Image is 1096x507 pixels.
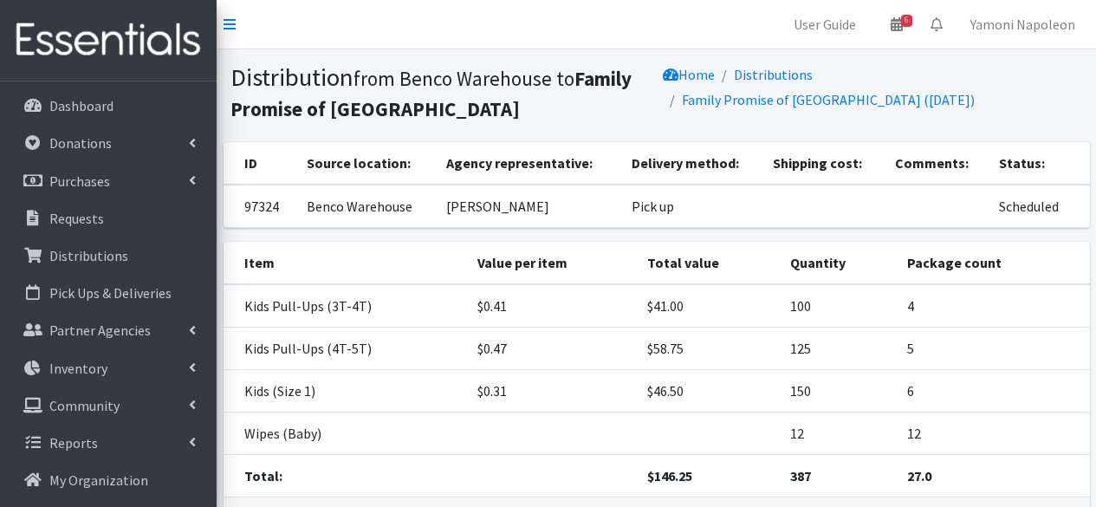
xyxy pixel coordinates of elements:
[7,276,210,310] a: Pick Ups & Deliveries
[7,463,210,497] a: My Organization
[7,426,210,460] a: Reports
[230,66,632,121] b: Family Promise of [GEOGRAPHIC_DATA]
[296,185,437,228] td: Benco Warehouse
[682,91,975,108] a: Family Promise of [GEOGRAPHIC_DATA] ([DATE])
[436,185,620,228] td: [PERSON_NAME]
[230,62,651,122] h1: Distribution
[224,142,296,185] th: ID
[989,142,1089,185] th: Status:
[436,142,620,185] th: Agency representative:
[7,11,210,69] img: HumanEssentials
[897,328,1090,370] td: 5
[897,284,1090,328] td: 4
[901,15,912,27] span: 6
[637,328,779,370] td: $58.75
[296,142,437,185] th: Source location:
[7,388,210,423] a: Community
[780,284,897,328] td: 100
[7,126,210,160] a: Donations
[49,434,98,452] p: Reports
[897,370,1090,413] td: 6
[224,370,467,413] td: Kids (Size 1)
[780,370,897,413] td: 150
[897,413,1090,455] td: 12
[230,66,632,121] small: from Benco Warehouse to
[780,242,897,284] th: Quantity
[467,328,638,370] td: $0.47
[224,284,467,328] td: Kids Pull-Ups (3T-4T)
[957,7,1089,42] a: Yamoni Napoleon
[49,322,151,339] p: Partner Agencies
[780,328,897,370] td: 125
[663,66,715,83] a: Home
[49,172,110,190] p: Purchases
[7,313,210,348] a: Partner Agencies
[989,185,1089,228] td: Scheduled
[49,397,120,414] p: Community
[907,467,931,484] strong: 27.0
[467,284,638,328] td: $0.41
[7,351,210,386] a: Inventory
[637,370,779,413] td: $46.50
[621,142,763,185] th: Delivery method:
[762,142,884,185] th: Shipping cost:
[49,471,148,489] p: My Organization
[621,185,763,228] td: Pick up
[49,210,104,227] p: Requests
[734,66,813,83] a: Distributions
[49,247,128,264] p: Distributions
[877,7,917,42] a: 6
[49,360,107,377] p: Inventory
[637,242,779,284] th: Total value
[647,467,692,484] strong: $146.25
[49,284,172,302] p: Pick Ups & Deliveries
[7,201,210,236] a: Requests
[7,88,210,123] a: Dashboard
[885,142,989,185] th: Comments:
[224,328,467,370] td: Kids Pull-Ups (4T-5T)
[224,185,296,228] td: 97324
[467,370,638,413] td: $0.31
[7,164,210,198] a: Purchases
[780,413,897,455] td: 12
[244,467,282,484] strong: Total:
[49,134,112,152] p: Donations
[467,242,638,284] th: Value per item
[7,238,210,273] a: Distributions
[637,284,779,328] td: $41.00
[790,467,811,484] strong: 387
[224,242,467,284] th: Item
[897,242,1090,284] th: Package count
[780,7,870,42] a: User Guide
[224,413,467,455] td: Wipes (Baby)
[49,97,113,114] p: Dashboard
